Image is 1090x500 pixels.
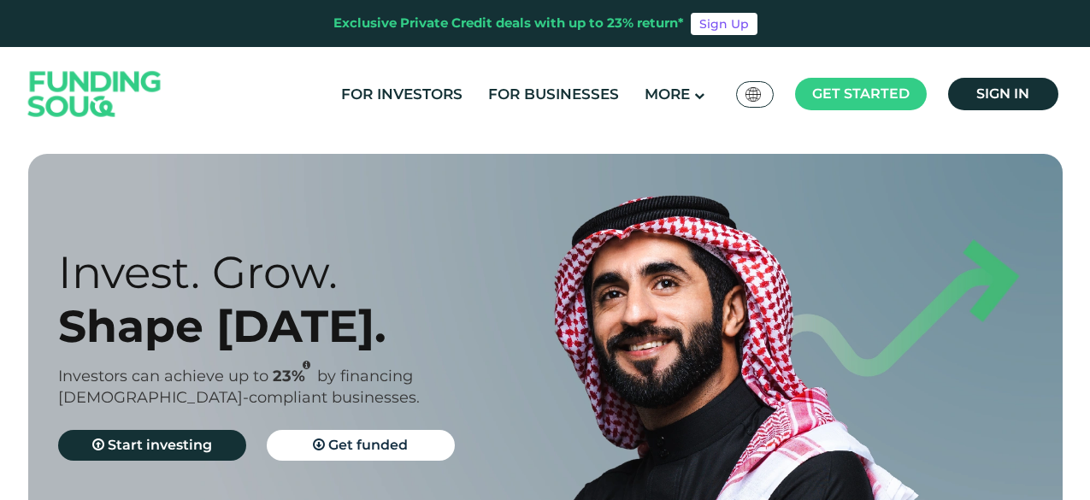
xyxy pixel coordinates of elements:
i: 23% IRR (expected) ~ 15% Net yield (expected) [303,361,310,370]
span: Get funded [328,437,408,453]
a: For Investors [337,80,467,109]
a: For Businesses [484,80,623,109]
img: Logo [11,51,179,138]
a: Get funded [267,430,455,461]
a: Sign Up [691,13,757,35]
span: Investors can achieve up to [58,367,268,385]
span: More [645,85,690,103]
div: Invest. Grow. [58,245,575,299]
span: by financing [DEMOGRAPHIC_DATA]-compliant businesses. [58,367,420,407]
a: Start investing [58,430,246,461]
span: Start investing [108,437,212,453]
img: SA Flag [745,87,761,102]
div: Exclusive Private Credit deals with up to 23% return* [333,14,684,33]
div: Shape [DATE]. [58,299,575,353]
span: Get started [812,85,910,102]
span: Sign in [976,85,1029,102]
a: Sign in [948,78,1058,110]
span: 23% [273,367,317,385]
